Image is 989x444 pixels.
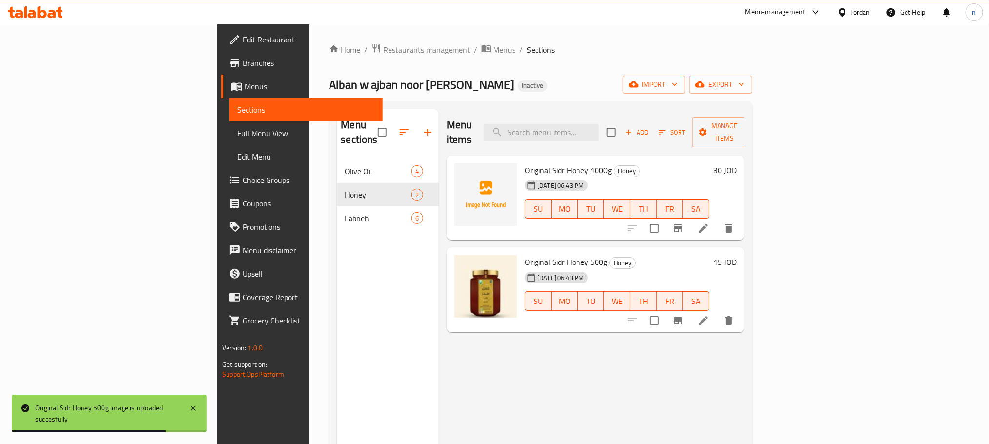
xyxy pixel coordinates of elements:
[412,214,423,223] span: 6
[525,199,552,219] button: SU
[345,165,411,177] span: Olive Oil
[529,202,548,216] span: SU
[454,163,517,226] img: Original Sidr Honey 1000g
[229,121,382,145] a: Full Menu View
[614,165,639,177] span: Honey
[411,165,423,177] div: items
[608,202,626,216] span: WE
[222,358,267,371] span: Get support on:
[518,80,547,92] div: Inactive
[717,217,741,240] button: delete
[687,294,705,308] span: SA
[345,189,411,201] span: Honey
[229,98,382,121] a: Sections
[243,291,374,303] span: Coverage Report
[614,165,640,177] div: Honey
[692,117,758,147] button: Manage items
[972,7,976,18] span: n
[529,294,548,308] span: SU
[609,257,636,269] div: Honey
[608,294,626,308] span: WE
[337,160,439,183] div: Olive Oil4
[644,310,664,331] span: Select to update
[851,7,870,18] div: Jordan
[713,255,737,269] h6: 15 JOD
[634,294,653,308] span: TH
[578,199,604,219] button: TU
[245,81,374,92] span: Menus
[745,6,805,18] div: Menu-management
[582,202,600,216] span: TU
[337,183,439,206] div: Honey2
[604,199,630,219] button: WE
[493,44,515,56] span: Menus
[237,104,374,116] span: Sections
[689,76,752,94] button: export
[221,51,382,75] a: Branches
[687,202,705,216] span: SA
[412,167,423,176] span: 4
[221,262,382,285] a: Upsell
[683,291,709,311] button: SA
[659,127,686,138] span: Sort
[630,291,657,311] button: TH
[411,189,423,201] div: items
[329,74,514,96] span: Alban w ajban noor [PERSON_NAME]
[578,291,604,311] button: TU
[412,190,423,200] span: 2
[237,151,374,162] span: Edit Menu
[582,294,600,308] span: TU
[660,294,679,308] span: FR
[556,202,574,216] span: MO
[372,122,392,142] span: Select all sections
[454,255,517,318] img: Original Sidr Honey 500g
[221,75,382,98] a: Menus
[634,202,653,216] span: TH
[371,43,470,56] a: Restaurants management
[243,174,374,186] span: Choice Groups
[221,309,382,332] a: Grocery Checklist
[222,368,284,381] a: Support.OpsPlatform
[484,124,599,141] input: search
[221,285,382,309] a: Coverage Report
[556,294,574,308] span: MO
[698,222,709,234] a: Edit menu item
[416,121,439,144] button: Add section
[657,125,688,140] button: Sort
[525,163,612,178] span: Original Sidr Honey 1000g
[660,202,679,216] span: FR
[653,125,692,140] span: Sort items
[666,309,690,332] button: Branch-specific-item
[221,192,382,215] a: Coupons
[717,309,741,332] button: delete
[447,118,472,147] h2: Menu items
[35,403,180,424] div: Original Sidr Honey 500g image is uploaded succesfully
[713,163,737,177] h6: 30 JOD
[222,342,246,354] span: Version:
[534,273,588,283] span: [DATE] 06:43 PM
[527,44,555,56] span: Sections
[630,199,657,219] button: TH
[525,255,607,269] span: Original Sidr Honey 500g
[525,291,552,311] button: SU
[337,206,439,230] div: Labneh6
[601,122,621,142] span: Select section
[383,44,470,56] span: Restaurants management
[243,57,374,69] span: Branches
[698,315,709,326] a: Edit menu item
[700,120,750,144] span: Manage items
[518,81,547,90] span: Inactive
[248,342,263,354] span: 1.0.0
[666,217,690,240] button: Branch-specific-item
[697,79,744,91] span: export
[221,239,382,262] a: Menu disclaimer
[631,79,678,91] span: import
[621,125,653,140] button: Add
[623,76,685,94] button: import
[657,291,683,311] button: FR
[229,145,382,168] a: Edit Menu
[519,44,523,56] li: /
[243,198,374,209] span: Coupons
[552,291,578,311] button: MO
[481,43,515,56] a: Menus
